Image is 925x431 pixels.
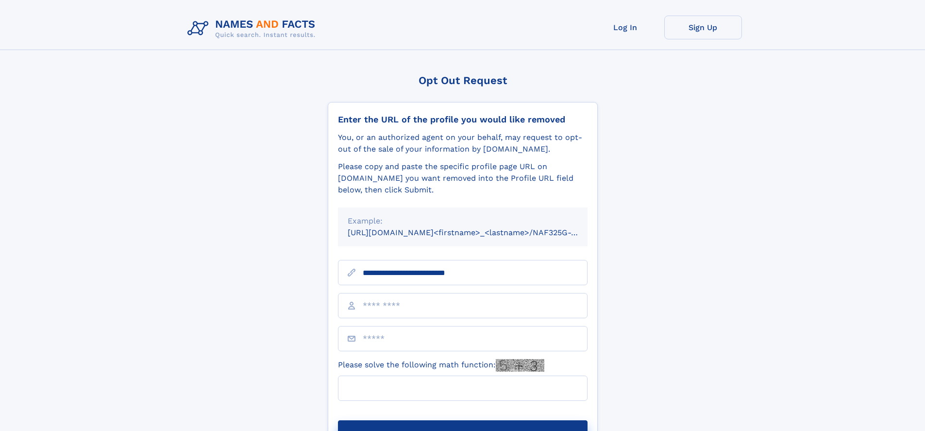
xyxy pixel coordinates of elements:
small: [URL][DOMAIN_NAME]<firstname>_<lastname>/NAF325G-xxxxxxxx [348,228,606,237]
div: Example: [348,215,578,227]
img: Logo Names and Facts [184,16,323,42]
div: Enter the URL of the profile you would like removed [338,114,588,125]
div: Please copy and paste the specific profile page URL on [DOMAIN_NAME] you want removed into the Pr... [338,161,588,196]
div: Opt Out Request [328,74,598,86]
div: You, or an authorized agent on your behalf, may request to opt-out of the sale of your informatio... [338,132,588,155]
a: Sign Up [664,16,742,39]
a: Log In [587,16,664,39]
label: Please solve the following math function: [338,359,544,372]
